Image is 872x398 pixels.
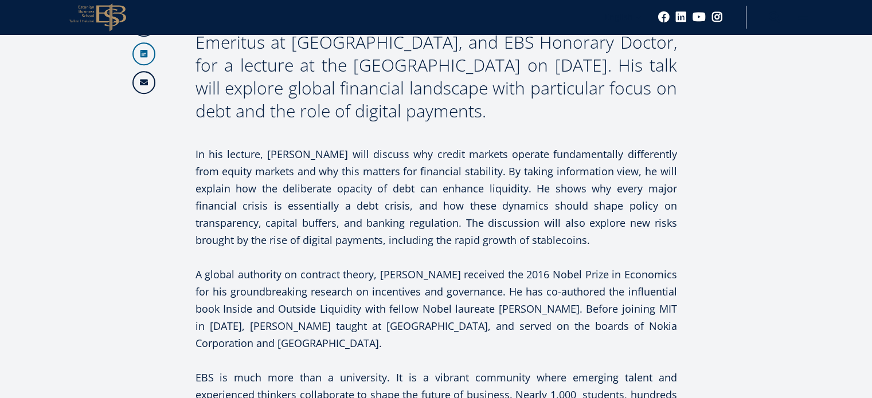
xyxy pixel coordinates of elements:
a: Linkedin [675,11,687,23]
a: Instagram [711,11,723,23]
a: Youtube [693,11,706,23]
a: Linkedin [132,42,155,65]
p: A global authority on contract theory, [PERSON_NAME] received the 2016 Nobel Prize in Economics f... [195,266,677,352]
a: Email [132,71,155,94]
p: In his lecture, [PERSON_NAME] will discuss why credit markets operate fundamentally differently f... [195,145,677,249]
a: Facebook [658,11,670,23]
